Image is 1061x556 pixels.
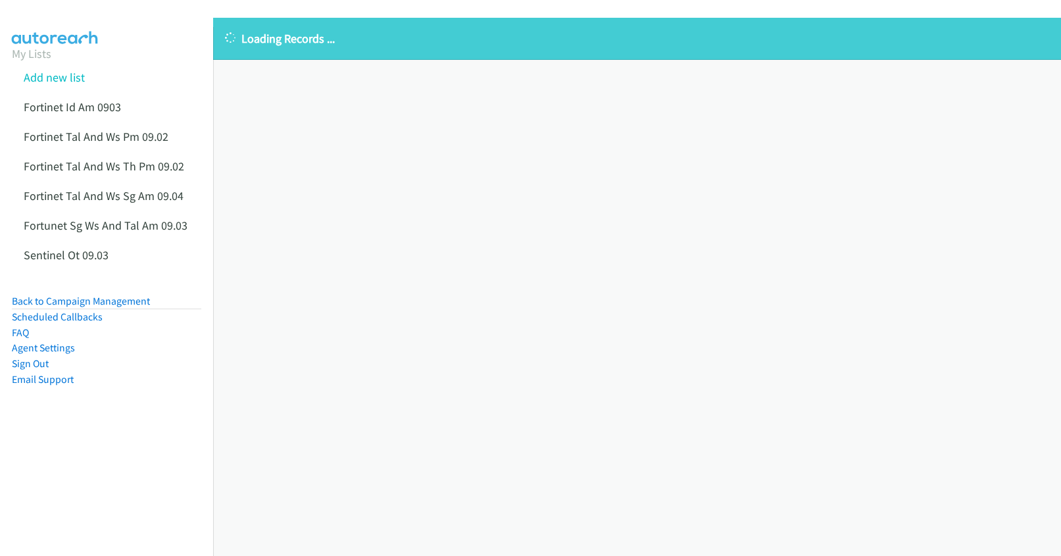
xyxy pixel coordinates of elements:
[24,247,109,263] a: Sentinel Ot 09.03
[24,218,187,233] a: Fortunet Sg Ws And Tal Am 09.03
[24,99,121,114] a: Fortinet Id Am 0903
[24,159,184,174] a: Fortinet Tal And Ws Th Pm 09.02
[12,326,29,339] a: FAQ
[12,373,74,386] a: Email Support
[24,129,168,144] a: Fortinet Tal And Ws Pm 09.02
[12,341,75,354] a: Agent Settings
[24,188,184,203] a: Fortinet Tal And Ws Sg Am 09.04
[12,295,150,307] a: Back to Campaign Management
[12,311,103,323] a: Scheduled Callbacks
[12,357,49,370] a: Sign Out
[225,30,1049,47] p: Loading Records ...
[24,70,85,85] a: Add new list
[12,46,51,61] a: My Lists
